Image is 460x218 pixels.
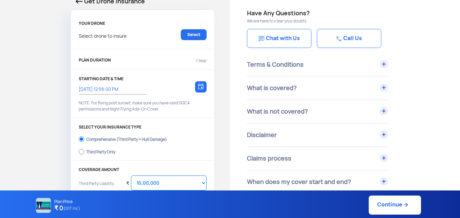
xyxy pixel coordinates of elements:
p: YOUR DRONE [79,21,207,26]
img: Chat [259,36,264,41]
p: STARTING DATE & TIME [79,77,207,81]
p: SELECT YOUR INSURANCE TYPE [79,125,207,130]
p: We are here to clear your doubts [247,18,443,24]
div: When does my cover start and end? [247,170,388,194]
span: (GST inc) [63,204,80,213]
div: Claims process [247,147,388,170]
img: Chat [336,36,342,41]
a: Continue [369,196,421,215]
img: NATIONAL [36,198,51,213]
p: Plan Price [54,199,80,204]
h4: Have Any Questions? [247,9,443,18]
p: Select drone to insure [79,29,127,40]
p: 1 Year [196,58,207,64]
img: ic_arrow_forward_blue.svg [402,201,409,208]
h4: ₹ 0 [54,204,80,213]
a: Call Us [317,29,381,48]
p: COVERAGE AMOUNT [79,167,207,172]
p: PLAN DURATION [79,58,111,64]
input: Comprehensive (Third Party + Hull Damage) [79,134,84,144]
img: calendar-icon [198,83,204,89]
div: Third Party Only [86,150,115,152]
a: Select [181,29,207,40]
a: Chat with Us [247,29,311,48]
p: NOTE: For flying post sunset, make sure you have valid DGCA permissions and Night Flying Add-On C... [79,100,207,112]
div: Terms & Conditions [247,53,388,76]
div: ₹ [126,172,129,191]
div: Disclaimer [247,123,388,147]
div: Comprehensive (Third Party + Hull Damage) [86,137,167,140]
p: Third Party Liability [79,181,121,196]
div: What is covered? [247,77,388,100]
input: Third Party Only [79,147,84,156]
div: What is not covered? [247,100,388,123]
